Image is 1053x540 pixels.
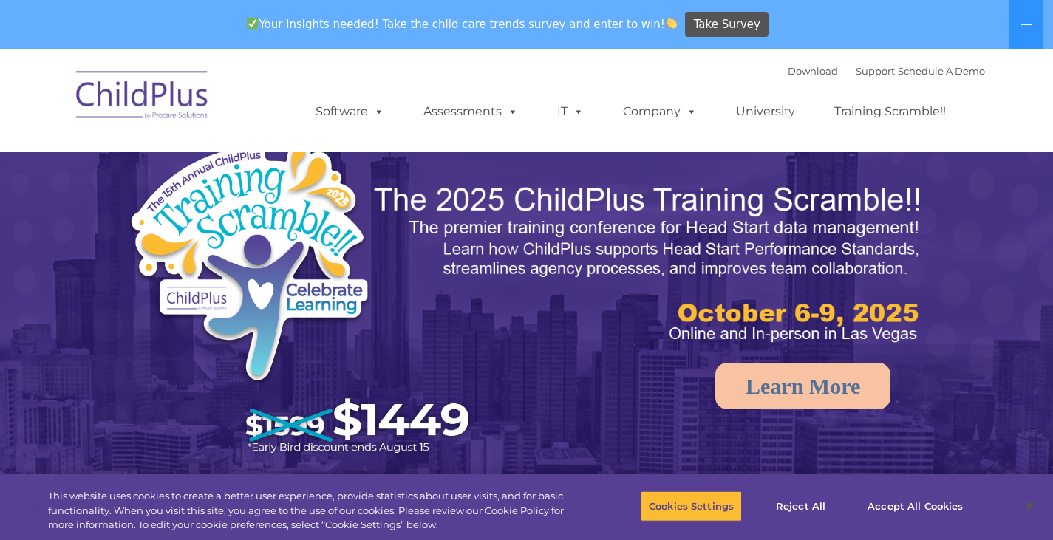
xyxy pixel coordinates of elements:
div: This website uses cookies to create a better user experience, provide statistics about user visit... [48,489,579,533]
button: Accept All Cookies [859,491,971,522]
a: Take Survey [685,12,769,38]
a: Software [301,97,399,126]
a: Download [788,65,838,77]
span: Your insights needed! Take the child care trends survey and enter to win! [241,10,684,38]
img: ChildPlus by Procare Solutions [69,61,217,134]
span: Phone number [205,158,268,169]
span: Take Survey [694,12,760,38]
img: ✅ [247,18,258,29]
button: Reject All [754,491,847,522]
img: 👏 [666,18,677,29]
font: | [788,65,985,77]
a: Assessments [409,97,533,126]
span: Last name [205,98,251,109]
a: Training Scramble!! [819,97,961,126]
a: Support [856,65,895,77]
button: Close [1013,490,1046,522]
a: Schedule A Demo [898,65,985,77]
button: Cookies Settings [641,491,742,522]
a: Learn More [715,363,890,409]
a: IT [542,97,599,126]
a: University [721,97,810,126]
a: Company [608,97,712,126]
